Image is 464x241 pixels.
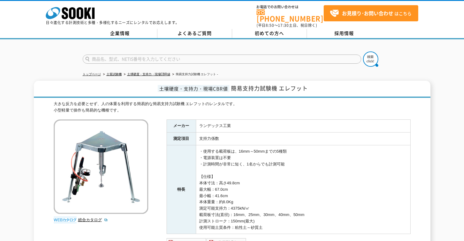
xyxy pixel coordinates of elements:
[307,29,382,38] a: 採用情報
[231,84,308,92] span: 簡易支持力試験機 エレフット
[157,29,232,38] a: よくあるご質問
[266,23,274,28] span: 8:50
[78,218,108,222] a: 総合カタログ
[278,23,289,28] span: 17:30
[83,55,361,64] input: 商品名、型式、NETIS番号を入力してください
[171,71,218,78] li: 簡易支持力試験機 エレフット -
[54,217,77,223] img: webカタログ
[83,29,157,38] a: 企業情報
[255,30,284,37] span: 初めての方へ
[196,133,410,145] td: 支持力係数
[167,120,196,133] th: メーカー
[257,9,324,22] a: [PHONE_NUMBER]
[342,9,393,17] strong: お見積り･お問い合わせ
[54,101,411,114] div: 大きな反力を必要とせず、人の体重を利用する簡易的な簡易支持力試験機 エレフットのレンタルです。 小型軽量で操作も簡易的な機種です。
[330,9,412,18] span: はこちら
[167,133,196,145] th: 測定項目
[196,145,410,234] td: ・使用する載荷板は、16mm～50mmまでの5種類 ・電源装置は不要 ・計測時間が非常に短く、1名からでも計測可能 【仕様】 本体寸法：高さ49.8cm 最大幅：67.0cm 最小幅：41.6c...
[232,29,307,38] a: 初めての方へ
[127,73,170,76] a: 土壌硬度・支持力・現場CBR値
[158,85,229,92] span: 土壌硬度・支持力・現場CBR値
[83,73,101,76] a: トップページ
[106,73,122,76] a: 土質試験機
[257,5,324,9] span: お電話でのお問い合わせは
[363,51,378,67] img: btn_search.png
[257,23,317,28] span: (平日 ～ 土日、祝日除く)
[167,145,196,234] th: 特長
[46,21,179,24] p: 日々進化する計測技術と多種・多様化するニーズにレンタルでお応えします。
[196,120,410,133] td: ランデックス工業
[54,119,148,214] img: 簡易支持力試験機 エレフット -
[324,5,418,21] a: お見積り･お問い合わせはこちら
